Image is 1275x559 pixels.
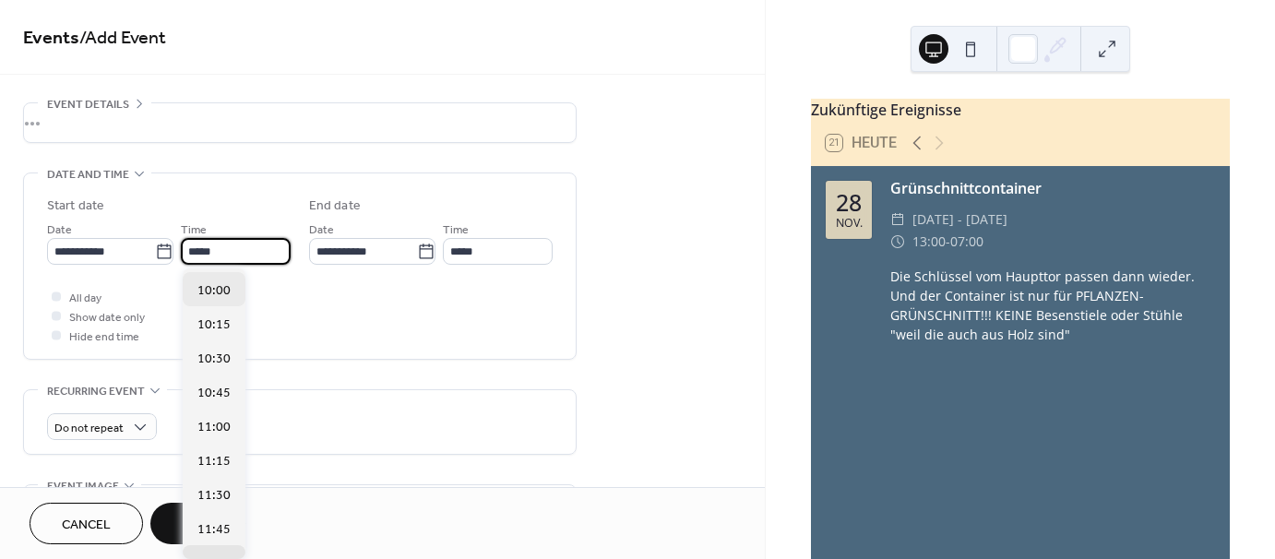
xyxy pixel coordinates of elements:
[836,218,863,230] div: Nov.
[197,519,231,539] span: 11:45
[69,308,145,327] span: Show date only
[79,20,166,56] span: / Add Event
[890,177,1215,199] div: Grünschnittcontainer
[30,503,143,544] button: Cancel
[197,280,231,300] span: 10:00
[309,220,334,240] span: Date
[890,267,1215,344] div: Die Schlüssel vom Haupttor passen dann wieder. Und der Container ist nur für PFLANZEN-GRÜNSCHNITT...
[443,220,469,240] span: Time
[197,485,231,505] span: 11:30
[47,382,145,401] span: Recurring event
[47,165,129,184] span: Date and time
[197,315,231,334] span: 10:15
[47,95,129,114] span: Event details
[47,196,104,216] div: Start date
[69,289,101,308] span: All day
[47,477,119,496] span: Event image
[197,349,231,368] span: 10:30
[69,327,139,347] span: Hide end time
[950,231,983,253] span: 07:00
[23,20,79,56] a: Events
[24,103,576,142] div: •••
[912,208,1007,231] span: [DATE] - [DATE]
[150,503,245,544] button: Save
[197,451,231,470] span: 11:15
[47,220,72,240] span: Date
[62,516,111,535] span: Cancel
[54,418,124,439] span: Do not repeat
[890,208,905,231] div: ​
[890,231,905,253] div: ​
[946,231,950,253] span: -
[309,196,361,216] div: End date
[811,99,1230,121] div: Zukünftige Ereignisse
[836,191,862,214] div: 28
[197,383,231,402] span: 10:45
[181,220,207,240] span: Time
[912,231,946,253] span: 13:00
[197,417,231,436] span: 11:00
